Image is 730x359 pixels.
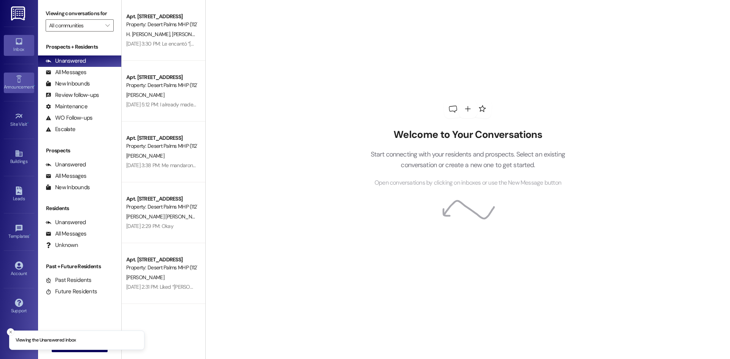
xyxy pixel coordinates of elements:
[126,21,197,28] div: Property: Desert Palms MHP (1127)
[126,81,197,89] div: Property: Desert Palms MHP (1127)
[126,203,197,211] div: Property: Desert Palms MHP (1127)
[126,101,246,108] div: [DATE] 5:12 PM: I already made the payment on [DATE].
[46,80,90,88] div: New Inbounds
[4,147,34,168] a: Buildings
[46,161,86,169] div: Unanswered
[4,259,34,280] a: Account
[38,147,121,155] div: Prospects
[16,337,76,344] p: Viewing the Unanswered inbox
[126,142,197,150] div: Property: Desert Palms MHP (1127)
[126,13,197,21] div: Apt. [STREET_ADDRESS]
[49,19,102,32] input: All communities
[46,218,86,226] div: Unanswered
[7,328,14,336] button: Close toast
[126,162,370,169] div: [DATE] 3:38 PM: Me mandaron un mesage que es urgent que page si me puede decir de que mes es por ...
[38,43,121,51] div: Prospects + Residents
[126,195,197,203] div: Apt. [STREET_ADDRESS]
[126,256,197,264] div: Apt. [STREET_ADDRESS]
[46,288,97,296] div: Future Residents
[46,8,114,19] label: Viewing conversations for
[38,263,121,270] div: Past + Future Residents
[46,103,87,111] div: Maintenance
[359,149,576,171] p: Start connecting with your residents and prospects. Select an existing conversation or create a n...
[46,114,92,122] div: WO Follow-ups
[126,283,283,290] div: [DATE] 2:31 PM: Liked “[PERSON_NAME] (Desert Palms MHP (1127)): IF Y…”
[126,40,537,47] div: [DATE] 3:30 PM: Le encantó “[PERSON_NAME] (Desert Palms MHP (1127)): HI [PERSON_NAME] THIS IS [PE...
[46,57,86,65] div: Unanswered
[46,230,86,238] div: All Messages
[46,183,90,191] div: New Inbounds
[29,232,30,238] span: •
[126,213,203,220] span: [PERSON_NAME] [PERSON_NAME]
[105,22,109,28] i: 
[172,31,210,38] span: [PERSON_NAME]
[46,125,75,133] div: Escalate
[4,110,34,130] a: Site Visit •
[46,172,86,180] div: All Messages
[126,274,164,281] span: [PERSON_NAME]
[46,241,78,249] div: Unknown
[46,91,99,99] div: Review follow-ups
[126,92,164,98] span: [PERSON_NAME]
[4,184,34,205] a: Leads
[375,178,561,188] span: Open conversations by clicking on inboxes or use the New Message button
[359,129,576,141] h2: Welcome to Your Conversations
[4,222,34,242] a: Templates •
[126,134,197,142] div: Apt. [STREET_ADDRESS]
[34,83,35,89] span: •
[126,264,197,272] div: Property: Desert Palms MHP (1127)
[46,68,86,76] div: All Messages
[126,152,164,159] span: [PERSON_NAME]
[4,35,34,55] a: Inbox
[126,223,173,229] div: [DATE] 2:29 PM: Okay
[126,73,197,81] div: Apt. [STREET_ADDRESS]
[38,204,121,212] div: Residents
[11,6,27,21] img: ResiDesk Logo
[46,276,92,284] div: Past Residents
[27,120,29,126] span: •
[4,296,34,317] a: Support
[126,31,172,38] span: H. [PERSON_NAME]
